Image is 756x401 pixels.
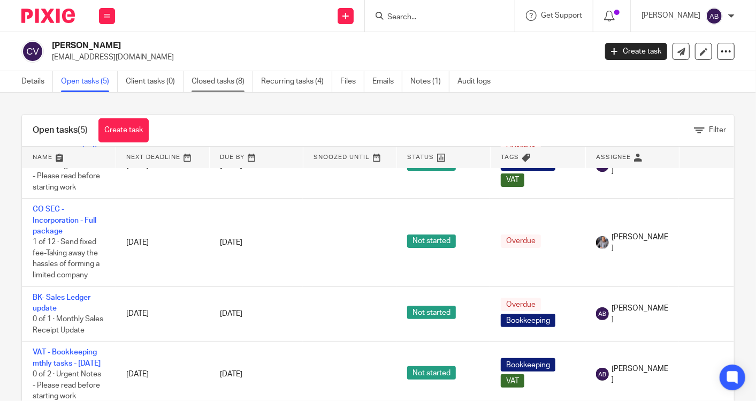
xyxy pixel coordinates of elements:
span: Status [408,154,434,160]
span: Tags [501,154,520,160]
a: Emails [372,71,402,92]
span: VAT [501,173,524,187]
h1: Open tasks [33,125,88,136]
img: -%20%20-%20studio@ingrained.co.uk%20for%20%20-20220223%20at%20101413%20-%201W1A2026.jpg [596,236,609,249]
a: Files [340,71,364,92]
a: Details [21,71,53,92]
span: Overdue [501,298,541,311]
a: Recurring tasks (4) [261,71,332,92]
span: Not started [407,234,456,248]
span: 0 of 2 · Urgent Notes - Please read before starting work [33,370,101,400]
span: 1 of 12 · Send fixed fee-Taking away the hassles of forming a limited company [33,238,100,279]
span: Filter [709,126,726,134]
a: Notes (1) [410,71,449,92]
a: Audit logs [457,71,499,92]
span: Bookkeeping [501,314,555,327]
span: Not started [407,366,456,380]
img: svg%3E [596,368,609,381]
span: [PERSON_NAME] [612,232,668,254]
a: Closed tasks (8) [192,71,253,92]
span: [DATE] [220,239,242,246]
h2: [PERSON_NAME] [52,40,482,51]
span: 1 of 3 · Urgent Notes - Please read before starting work [33,162,101,191]
img: svg%3E [706,7,723,25]
span: Bookkeeping [501,358,555,372]
span: [PERSON_NAME] [612,364,668,385]
a: Create task [605,43,667,60]
span: (5) [78,126,88,134]
a: Create task [98,118,149,142]
img: svg%3E [596,307,609,320]
p: [EMAIL_ADDRESS][DOMAIN_NAME] [52,52,589,63]
span: [DATE] [220,370,242,378]
span: Overdue [501,234,541,248]
p: [PERSON_NAME] [642,10,700,21]
a: Client tasks (0) [126,71,184,92]
img: Pixie [21,9,75,23]
a: CO SEC - Incorporation - Full package [33,206,96,235]
input: Search [386,13,483,22]
td: [DATE] [116,286,209,342]
img: svg%3E [21,40,44,63]
td: [DATE] [116,199,209,286]
span: [PERSON_NAME] [612,303,668,325]
span: 0 of 1 · Monthly Sales Receipt Update [33,315,103,334]
a: Open tasks (5) [61,71,118,92]
span: [DATE] [220,310,242,317]
span: VAT [501,374,524,388]
span: Snoozed Until [314,154,370,160]
span: Get Support [541,12,582,19]
span: Not started [407,306,456,319]
a: BK- Sales Ledger update [33,294,90,312]
a: VAT - Bookkeeping mthly tasks - [DATE] [33,349,101,367]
